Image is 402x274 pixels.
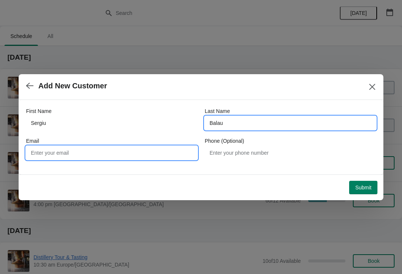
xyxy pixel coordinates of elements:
h2: Add New Customer [38,82,107,90]
label: Phone (Optional) [205,137,244,145]
button: Submit [349,181,377,194]
input: Enter your phone number [205,146,376,160]
button: Close [366,80,379,94]
input: Enter your email [26,146,197,160]
span: Submit [355,185,371,190]
label: Last Name [205,107,230,115]
input: John [26,116,197,130]
label: Email [26,137,39,145]
input: Smith [205,116,376,130]
label: First Name [26,107,51,115]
